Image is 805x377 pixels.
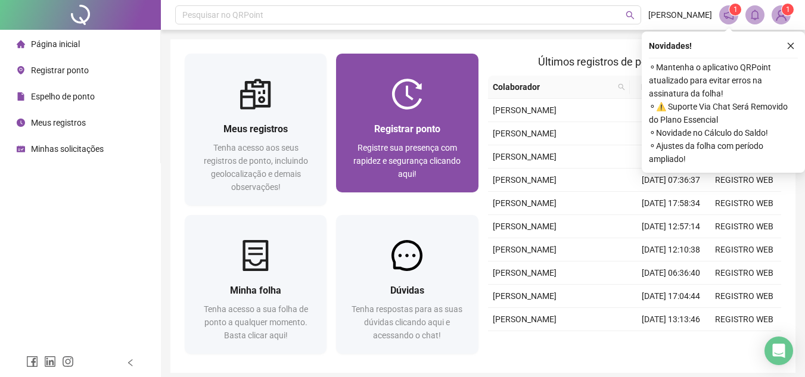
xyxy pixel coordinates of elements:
[493,222,557,231] span: [PERSON_NAME]
[649,126,798,139] span: ⚬ Novidade no Cálculo do Saldo!
[649,100,798,126] span: ⚬ ⚠️ Suporte Via Chat Será Removido do Plano Essencial
[787,42,795,50] span: close
[708,215,781,238] td: REGISTRO WEB
[31,66,89,75] span: Registrar ponto
[635,192,708,215] td: [DATE] 17:58:34
[493,105,557,115] span: [PERSON_NAME]
[635,261,708,285] td: [DATE] 06:36:40
[493,175,557,185] span: [PERSON_NAME]
[635,308,708,331] td: [DATE] 13:13:46
[17,92,25,101] span: file
[493,291,557,301] span: [PERSON_NAME]
[630,76,701,99] th: Data/Hora
[764,337,793,365] div: Open Intercom Messenger
[493,268,557,278] span: [PERSON_NAME]
[708,308,781,331] td: REGISTRO WEB
[185,215,327,354] a: Minha folhaTenha acesso a sua folha de ponto a qualquer momento. Basta clicar aqui!
[44,356,56,367] span: linkedin
[17,66,25,74] span: environment
[729,4,741,15] sup: 1
[635,331,708,354] td: [DATE] 12:26:14
[336,215,478,354] a: DúvidasTenha respostas para as suas dúvidas clicando aqui e acessando o chat!
[126,359,135,367] span: left
[649,39,692,52] span: Novidades !
[17,119,25,127] span: clock-circle
[493,152,557,161] span: [PERSON_NAME]
[26,356,38,367] span: facebook
[17,145,25,153] span: schedule
[493,80,614,94] span: Colaborador
[635,169,708,192] td: [DATE] 07:36:37
[708,331,781,354] td: REGISTRO WEB
[204,304,308,340] span: Tenha acesso a sua folha de ponto a qualquer momento. Basta clicar aqui!
[708,285,781,308] td: REGISTRO WEB
[733,5,738,14] span: 1
[635,80,686,94] span: Data/Hora
[17,40,25,48] span: home
[353,143,461,179] span: Registre sua presença com rapidez e segurança clicando aqui!
[31,118,86,127] span: Meus registros
[635,99,708,122] td: [DATE] 18:00:44
[635,122,708,145] td: [DATE] 13:12:34
[635,145,708,169] td: [DATE] 12:16:20
[352,304,462,340] span: Tenha respostas para as suas dúvidas clicando aqui e acessando o chat!
[708,261,781,285] td: REGISTRO WEB
[374,123,440,135] span: Registrar ponto
[635,215,708,238] td: [DATE] 12:57:14
[649,139,798,166] span: ⚬ Ajustes da folha com período ampliado!
[772,6,790,24] img: 84045
[649,61,798,100] span: ⚬ Mantenha o aplicativo QRPoint atualizado para evitar erros na assinatura da folha!
[635,238,708,261] td: [DATE] 12:10:38
[723,10,734,20] span: notification
[390,285,424,296] span: Dúvidas
[708,238,781,261] td: REGISTRO WEB
[493,245,557,254] span: [PERSON_NAME]
[31,92,95,101] span: Espelho de ponto
[62,356,74,367] span: instagram
[618,83,625,91] span: search
[493,129,557,138] span: [PERSON_NAME]
[708,192,781,215] td: REGISTRO WEB
[626,11,635,20] span: search
[31,39,80,49] span: Página inicial
[782,4,794,15] sup: Atualize o seu contato no menu Meus Dados
[185,54,327,205] a: Meus registrosTenha acesso aos seus registros de ponto, incluindo geolocalização e demais observa...
[223,123,288,135] span: Meus registros
[786,5,790,14] span: 1
[204,143,308,192] span: Tenha acesso aos seus registros de ponto, incluindo geolocalização e demais observações!
[31,144,104,154] span: Minhas solicitações
[336,54,478,192] a: Registrar pontoRegistre sua presença com rapidez e segurança clicando aqui!
[648,8,712,21] span: [PERSON_NAME]
[635,285,708,308] td: [DATE] 17:04:44
[616,78,627,96] span: search
[230,285,281,296] span: Minha folha
[708,169,781,192] td: REGISTRO WEB
[538,55,731,68] span: Últimos registros de ponto sincronizados
[493,314,557,324] span: [PERSON_NAME]
[750,10,760,20] span: bell
[493,198,557,208] span: [PERSON_NAME]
